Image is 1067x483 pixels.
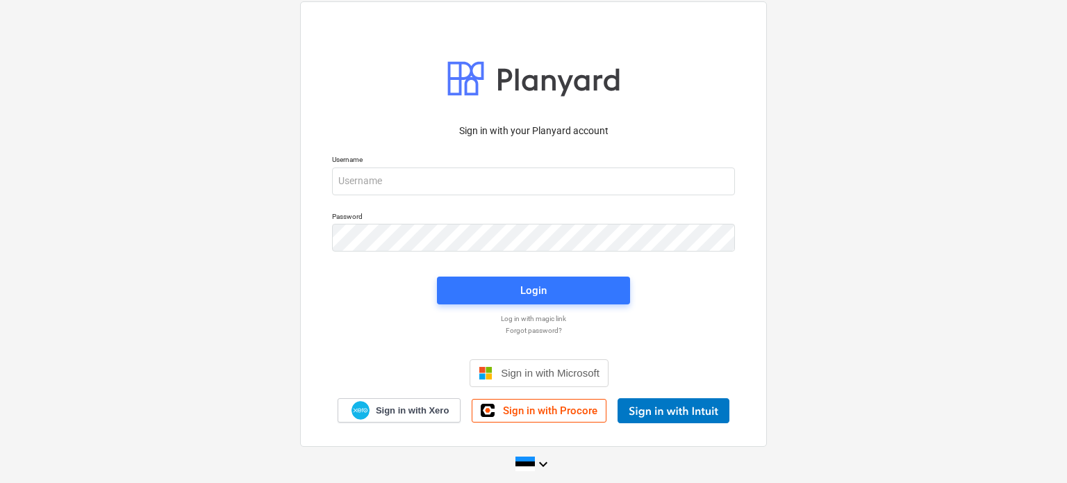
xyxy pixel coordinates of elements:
[520,281,547,300] div: Login
[501,367,599,379] span: Sign in with Microsoft
[325,326,742,335] a: Forgot password?
[351,401,370,420] img: Xero logo
[535,456,552,473] i: keyboard_arrow_down
[503,404,597,417] span: Sign in with Procore
[332,155,735,167] p: Username
[472,399,606,423] a: Sign in with Procore
[338,398,461,423] a: Sign in with Xero
[332,124,735,138] p: Sign in with your Planyard account
[325,314,742,323] a: Log in with magic link
[437,277,630,304] button: Login
[479,366,493,380] img: Microsoft logo
[332,167,735,195] input: Username
[332,212,735,224] p: Password
[376,404,449,417] span: Sign in with Xero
